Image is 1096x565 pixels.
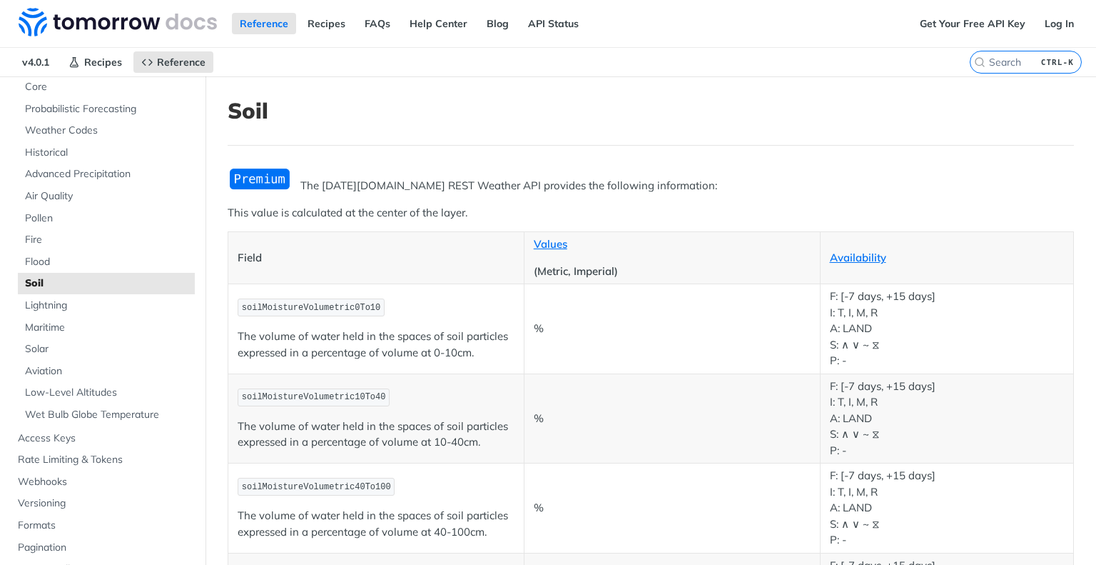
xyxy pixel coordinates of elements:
[25,342,191,356] span: Solar
[534,264,811,280] p: (Metric, Imperial)
[830,468,1065,549] p: F: [-7 days, +15 days] I: T, I, M, R A: LAND S: ∧ ∨ ~ ⧖ P: -
[18,475,191,489] span: Webhooks
[18,208,195,229] a: Pollen
[830,289,1065,369] p: F: [-7 days, +15 days] I: T, I, M, R A: LAND S: ∧ ∨ ~ ⧖ P: -
[18,120,195,141] a: Weather Codes
[11,537,195,559] a: Pagination
[25,255,191,269] span: Flood
[18,404,195,426] a: Wet Bulb Globe Temperature
[830,379,1065,459] p: F: [-7 days, +15 days] I: T, I, M, R A: LAND S: ∧ ∨ ~ ⧖ P: -
[18,496,191,511] span: Versioning
[479,13,517,34] a: Blog
[18,519,191,533] span: Formats
[18,382,195,404] a: Low-Level Altitudes
[157,56,205,69] span: Reference
[228,98,1074,124] h1: Soil
[300,13,353,34] a: Recipes
[11,515,195,536] a: Formats
[534,411,811,427] p: %
[912,13,1033,34] a: Get Your Free API Key
[61,51,130,73] a: Recipes
[19,8,217,36] img: Tomorrow.io Weather API Docs
[25,364,191,379] span: Aviation
[84,56,122,69] span: Recipes
[18,164,195,185] a: Advanced Precipitation
[25,80,191,94] span: Core
[18,541,191,555] span: Pagination
[18,251,195,273] a: Flood
[1037,13,1082,34] a: Log In
[238,419,514,451] p: The volume of water held in the spaces of soil particles expressed in a percentage of volume at 1...
[14,51,57,73] span: v4.0.1
[18,295,195,316] a: Lightning
[25,211,191,226] span: Pollen
[238,329,514,361] p: The volume of water held in the spaces of soil particles expressed in a percentage of volume at 0...
[238,250,514,266] p: Field
[18,361,195,382] a: Aviation
[232,13,296,34] a: Reference
[228,178,1074,194] p: The [DATE][DOMAIN_NAME] REST Weather API provides the following information:
[25,408,191,422] span: Wet Bulb Globe Temperature
[25,167,191,181] span: Advanced Precipitation
[25,124,191,138] span: Weather Codes
[25,321,191,335] span: Maritime
[18,273,195,294] a: Soil
[25,299,191,313] span: Lightning
[242,303,380,313] span: soilMoistureVolumetric0To10
[25,386,191,400] span: Low-Level Altitudes
[534,500,811,516] p: %
[18,142,195,164] a: Historical
[18,76,195,98] a: Core
[18,229,195,251] a: Fire
[18,99,195,120] a: Probabilistic Forecasting
[534,321,811,337] p: %
[534,237,567,251] a: Values
[11,428,195,449] a: Access Keys
[25,233,191,247] span: Fire
[18,339,195,360] a: Solar
[18,317,195,339] a: Maritime
[238,508,514,540] p: The volume of water held in the spaces of soil particles expressed in a percentage of volume at 4...
[242,482,391,492] span: soilMoistureVolumetric40To100
[133,51,213,73] a: Reference
[25,102,191,116] span: Probabilistic Forecasting
[402,13,475,34] a: Help Center
[242,392,386,402] span: soilMoistureVolumetric10To40
[1037,55,1077,69] kbd: CTRL-K
[11,449,195,471] a: Rate Limiting & Tokens
[520,13,587,34] a: API Status
[25,189,191,204] span: Air Quality
[18,186,195,207] a: Air Quality
[830,251,886,264] a: Availability
[357,13,398,34] a: FAQs
[11,471,195,493] a: Webhooks
[18,431,191,446] span: Access Keys
[974,56,985,68] svg: Search
[25,276,191,291] span: Soil
[228,205,1074,221] p: This value is calculated at the center of the layer.
[18,453,191,467] span: Rate Limiting & Tokens
[11,493,195,514] a: Versioning
[25,146,191,160] span: Historical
